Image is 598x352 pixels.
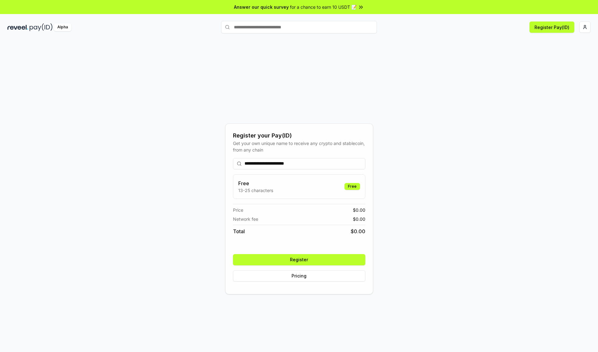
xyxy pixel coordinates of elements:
[7,23,28,31] img: reveel_dark
[233,207,243,213] span: Price
[30,23,53,31] img: pay_id
[233,140,365,153] div: Get your own unique name to receive any crypto and stablecoin, from any chain
[54,23,71,31] div: Alpha
[529,22,574,33] button: Register Pay(ID)
[351,228,365,235] span: $ 0.00
[233,216,258,222] span: Network fee
[233,270,365,282] button: Pricing
[233,254,365,265] button: Register
[353,207,365,213] span: $ 0.00
[233,131,365,140] div: Register your Pay(ID)
[233,228,245,235] span: Total
[290,4,357,10] span: for a chance to earn 10 USDT 📝
[344,183,360,190] div: Free
[238,180,273,187] h3: Free
[353,216,365,222] span: $ 0.00
[238,187,273,194] p: 13-25 characters
[234,4,289,10] span: Answer our quick survey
